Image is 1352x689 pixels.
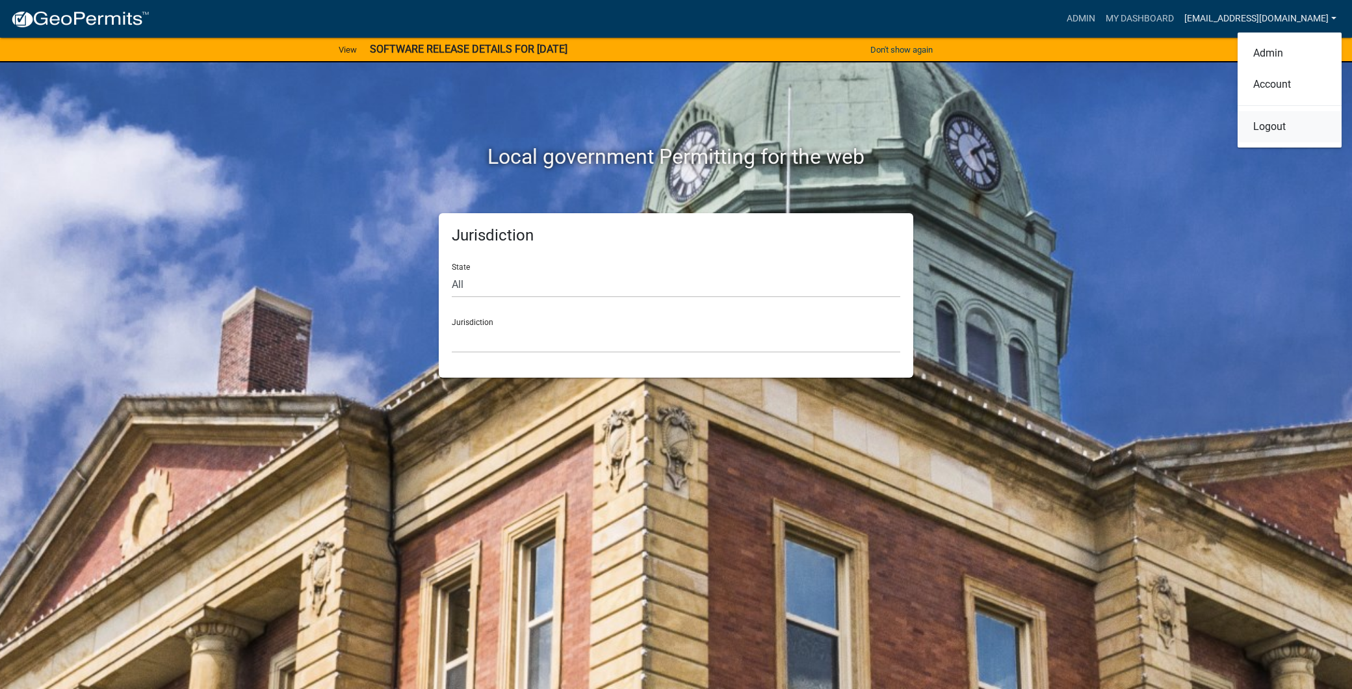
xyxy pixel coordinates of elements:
strong: SOFTWARE RELEASE DETAILS FOR [DATE] [370,43,567,55]
h5: Jurisdiction [452,226,900,245]
a: [EMAIL_ADDRESS][DOMAIN_NAME] [1179,6,1342,31]
a: Account [1238,69,1342,100]
a: Admin [1061,6,1100,31]
div: [EMAIL_ADDRESS][DOMAIN_NAME] [1238,32,1342,148]
button: Don't show again [865,39,938,60]
a: My Dashboard [1100,6,1179,31]
a: Admin [1238,38,1342,69]
a: View [333,39,362,60]
h2: Local government Permitting for the web [315,144,1037,169]
a: Logout [1238,111,1342,142]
